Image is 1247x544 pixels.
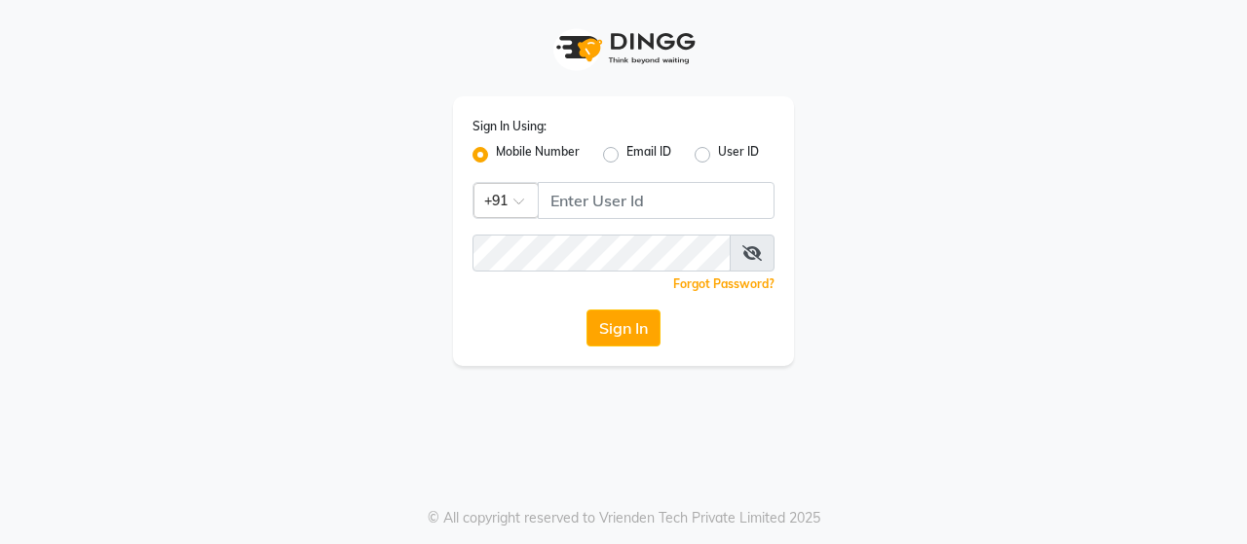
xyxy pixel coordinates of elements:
label: Email ID [626,143,671,166]
input: Username [472,235,731,272]
a: Forgot Password? [673,276,775,291]
label: User ID [718,143,759,166]
img: logo1.svg [546,19,701,77]
label: Sign In Using: [472,118,547,135]
button: Sign In [586,309,661,346]
label: Mobile Number [496,143,580,166]
input: Username [538,182,775,219]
